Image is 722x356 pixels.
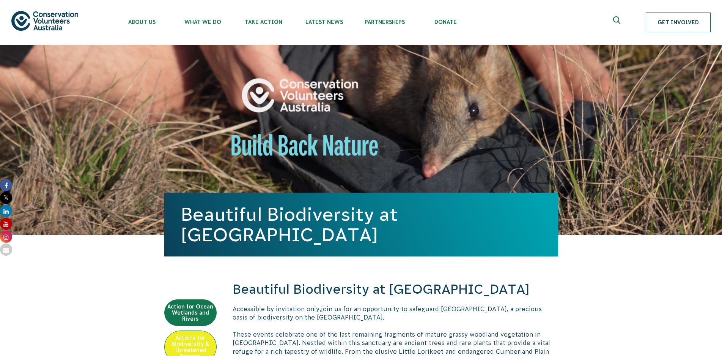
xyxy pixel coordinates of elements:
button: Expand search box Close search box [609,13,627,32]
span: Accessible by invitation only, [233,305,321,312]
h2: Beautiful Biodiversity at [GEOGRAPHIC_DATA] [233,280,558,299]
span: What We Do [172,19,233,25]
h1: Beautiful Biodiversity at [GEOGRAPHIC_DATA] [181,204,541,245]
span: About Us [112,19,172,25]
span: Donate [415,19,476,25]
span: join us for an opportunity to safeguard [GEOGRAPHIC_DATA], a precious oasis of biodiversity on th... [233,305,542,321]
span: Expand search box [613,16,623,28]
a: Get Involved [646,13,711,32]
img: logo.svg [11,11,78,30]
span: Take Action [233,19,294,25]
span: Partnerships [354,19,415,25]
span: Latest News [294,19,354,25]
a: Action for Ocean Wetlands and Rivers [164,299,217,326]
